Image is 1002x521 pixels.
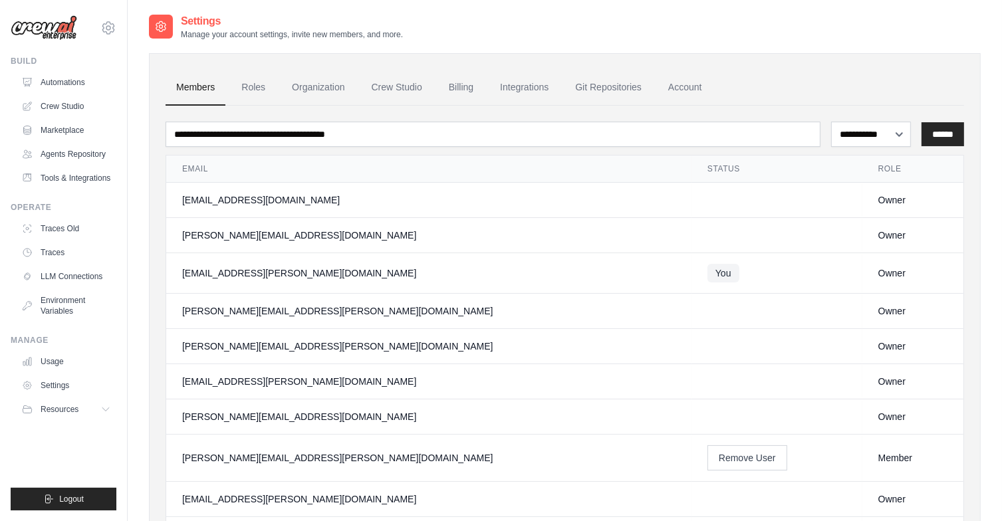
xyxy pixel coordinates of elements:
[41,404,78,415] span: Resources
[489,70,559,106] a: Integrations
[182,410,676,423] div: [PERSON_NAME][EMAIL_ADDRESS][DOMAIN_NAME]
[16,96,116,117] a: Crew Studio
[182,229,676,242] div: [PERSON_NAME][EMAIL_ADDRESS][DOMAIN_NAME]
[691,156,862,183] th: Status
[16,290,116,322] a: Environment Variables
[16,375,116,396] a: Settings
[11,335,116,346] div: Manage
[16,399,116,420] button: Resources
[438,70,484,106] a: Billing
[878,193,947,207] div: Owner
[16,120,116,141] a: Marketplace
[182,266,676,280] div: [EMAIL_ADDRESS][PERSON_NAME][DOMAIN_NAME]
[707,264,739,282] span: You
[707,445,787,470] button: Remove User
[181,13,403,29] h2: Settings
[16,218,116,239] a: Traces Old
[182,375,676,388] div: [EMAIL_ADDRESS][PERSON_NAME][DOMAIN_NAME]
[181,29,403,40] p: Manage your account settings, invite new members, and more.
[16,144,116,165] a: Agents Repository
[564,70,652,106] a: Git Repositories
[658,70,713,106] a: Account
[878,266,947,280] div: Owner
[878,410,947,423] div: Owner
[11,15,77,41] img: Logo
[862,156,963,183] th: Role
[11,488,116,510] button: Logout
[16,351,116,372] a: Usage
[11,56,116,66] div: Build
[878,451,947,465] div: Member
[166,70,225,106] a: Members
[16,266,116,287] a: LLM Connections
[59,494,84,504] span: Logout
[878,340,947,353] div: Owner
[281,70,355,106] a: Organization
[878,375,947,388] div: Owner
[878,304,947,318] div: Owner
[878,492,947,506] div: Owner
[16,242,116,263] a: Traces
[361,70,433,106] a: Crew Studio
[16,167,116,189] a: Tools & Integrations
[182,304,676,318] div: [PERSON_NAME][EMAIL_ADDRESS][PERSON_NAME][DOMAIN_NAME]
[166,156,691,183] th: Email
[231,70,276,106] a: Roles
[16,72,116,93] a: Automations
[182,492,676,506] div: [EMAIL_ADDRESS][PERSON_NAME][DOMAIN_NAME]
[182,340,676,353] div: [PERSON_NAME][EMAIL_ADDRESS][PERSON_NAME][DOMAIN_NAME]
[182,451,676,465] div: [PERSON_NAME][EMAIL_ADDRESS][PERSON_NAME][DOMAIN_NAME]
[182,193,676,207] div: [EMAIL_ADDRESS][DOMAIN_NAME]
[11,202,116,213] div: Operate
[878,229,947,242] div: Owner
